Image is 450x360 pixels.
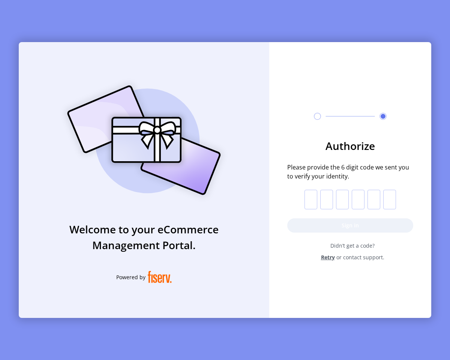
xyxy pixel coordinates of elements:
span: or contact support. [336,253,384,261]
span: Retry [321,253,335,261]
img: card_Illustration.svg [56,77,232,203]
span: Powered by [116,273,145,281]
span: Please provide the 6 digit code we sent you to verify your identity. [287,163,413,181]
h3: Authorize [287,138,413,154]
h3: Welcome to your eCommerce Management Portal. [19,221,269,253]
span: Didn’t get a code? [292,242,413,250]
